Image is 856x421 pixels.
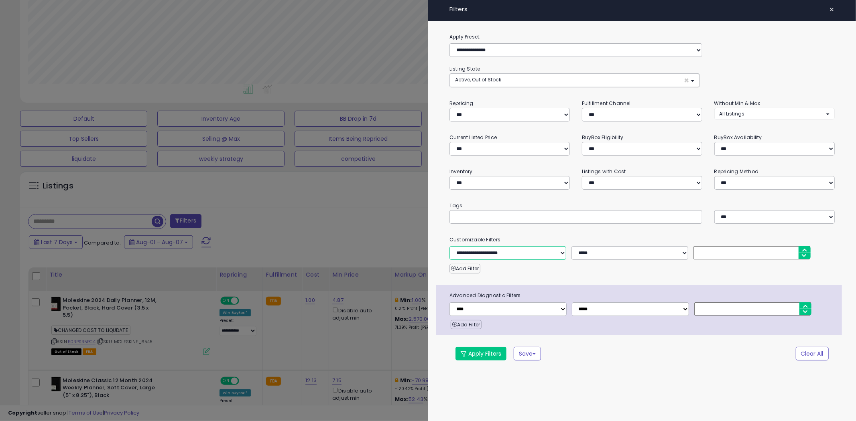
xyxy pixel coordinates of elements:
[449,65,480,72] small: Listing State
[449,6,835,13] h4: Filters
[455,76,501,83] span: Active, Out of Stock
[443,32,841,41] label: Apply Preset:
[830,4,835,15] span: ×
[443,235,841,244] small: Customizable Filters
[714,168,759,175] small: Repricing Method
[450,74,699,87] button: Active, Out of Stock ×
[514,347,541,360] button: Save
[443,291,842,300] span: Advanced Diagnostic Filters
[582,168,626,175] small: Listings with Cost
[720,110,745,117] span: All Listings
[443,201,841,210] small: Tags
[449,100,474,107] small: Repricing
[449,264,480,273] button: Add Filter
[796,347,829,360] button: Clear All
[449,134,497,141] small: Current Listed Price
[684,76,689,85] span: ×
[455,347,506,360] button: Apply Filters
[582,134,624,141] small: BuyBox Eligibility
[714,108,835,119] button: All Listings
[714,100,760,107] small: Without Min & Max
[449,168,473,175] small: Inventory
[451,320,482,330] button: Add Filter
[582,100,631,107] small: Fulfillment Channel
[826,4,838,15] button: ×
[714,134,762,141] small: BuyBox Availability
